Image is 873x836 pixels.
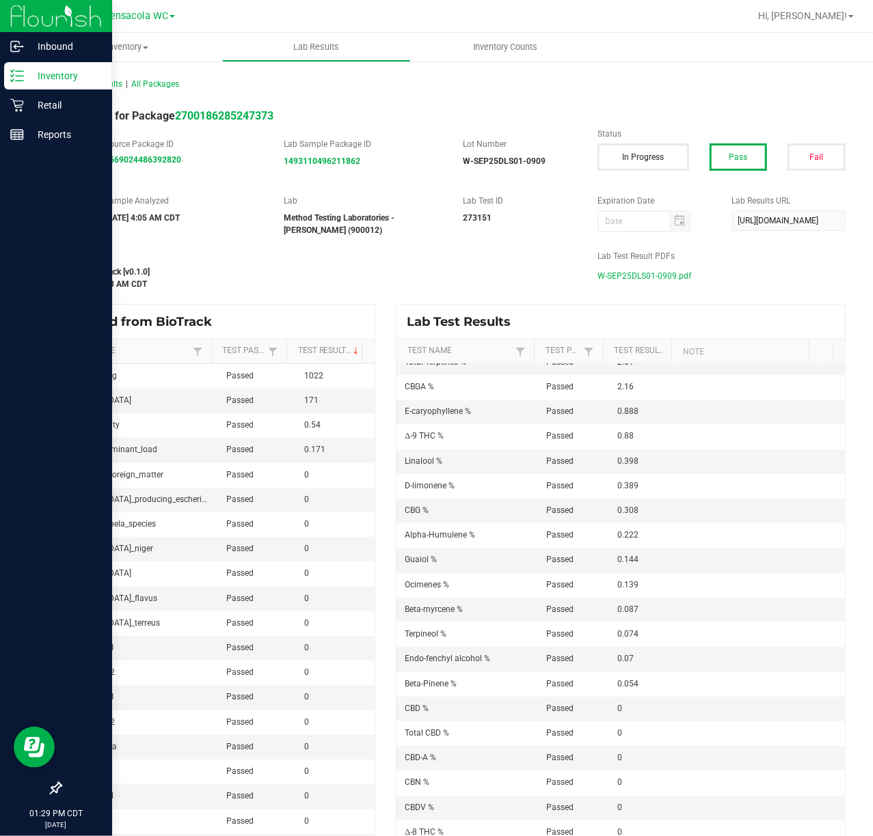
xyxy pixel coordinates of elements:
[405,456,442,466] span: Linalool %
[405,654,490,663] span: Endo-fenchyl alcohol %
[304,519,309,529] span: 0
[758,10,847,21] span: Hi, [PERSON_NAME]!
[226,568,254,578] span: Passed
[546,555,574,564] span: Passed
[226,594,254,603] span: Passed
[546,753,574,762] span: Passed
[226,667,254,677] span: Passed
[226,643,254,652] span: Passed
[105,138,263,150] label: Source Package ID
[304,470,309,479] span: 0
[546,431,574,441] span: Passed
[546,346,581,357] a: Test PassedSortable
[226,742,254,751] span: Passed
[405,728,449,738] span: Total CBD %
[546,580,574,589] span: Passed
[617,629,639,639] span: 0.074
[455,41,556,53] span: Inventory Counts
[226,519,254,529] span: Passed
[265,343,281,360] a: Filter
[284,213,394,235] strong: Method Testing Laboratories - [PERSON_NAME] (900012)
[617,505,639,515] span: 0.308
[60,109,273,122] span: Lab Result for Package
[732,195,846,207] label: Lab Results URL
[617,777,622,787] span: 0
[69,494,234,504] span: [MEDICAL_DATA]_producing_escherichia_coli
[597,128,846,140] label: Status
[710,143,768,171] button: Pass
[226,445,254,454] span: Passed
[304,618,309,628] span: 0
[6,820,106,830] p: [DATE]
[463,138,577,150] label: Lot Number
[24,68,106,84] p: Inventory
[546,456,574,466] span: Passed
[10,98,24,112] inline-svg: Retail
[304,395,319,405] span: 171
[546,728,574,738] span: Passed
[617,580,639,589] span: 0.139
[69,445,157,454] span: total_contaminant_load
[581,343,597,360] a: Filter
[546,530,574,540] span: Passed
[597,143,689,171] button: In Progress
[546,777,574,787] span: Passed
[175,109,273,122] a: 2700186285247373
[10,69,24,83] inline-svg: Inventory
[226,766,254,776] span: Passed
[304,717,309,727] span: 0
[463,213,492,223] strong: 273151
[304,766,309,776] span: 0
[617,406,639,416] span: 0.888
[105,195,263,207] label: Sample Analyzed
[304,420,321,430] span: 0.54
[788,143,846,171] button: Fail
[617,728,622,738] span: 0
[226,544,254,553] span: Passed
[226,717,254,727] span: Passed
[617,703,622,713] span: 0
[284,138,442,150] label: Lab Sample Package ID
[304,667,309,677] span: 0
[405,753,436,762] span: CBD-A %
[298,346,357,357] a: Test ResultSortable
[546,679,574,688] span: Passed
[304,544,309,553] span: 0
[304,816,309,826] span: 0
[105,155,181,165] a: 8569024486392820
[131,79,179,89] span: All Packages
[69,470,163,479] span: filth_feces_foreign_matter
[617,530,639,540] span: 0.222
[512,343,528,360] a: Filter
[14,727,55,768] iframe: Resource center
[405,555,437,564] span: Guaiol %
[405,481,455,490] span: D-limonene %
[33,33,222,61] a: Inventory
[104,10,168,22] span: Pensacola WC
[60,250,577,262] label: Last Modified
[69,519,156,529] span: any_salmonela_species
[223,346,265,357] a: Test PassedSortable
[617,555,639,564] span: 0.144
[405,406,471,416] span: E-caryophyllene %
[617,679,639,688] span: 0.054
[351,346,362,357] span: Sortable
[226,494,254,504] span: Passed
[405,803,434,812] span: CBDV %
[126,79,128,89] span: |
[617,456,639,466] span: 0.398
[33,41,222,53] span: Inventory
[275,41,358,53] span: Lab Results
[10,128,24,141] inline-svg: Reports
[546,703,574,713] span: Passed
[304,742,309,751] span: 0
[304,371,323,380] span: 1022
[24,38,106,55] p: Inbound
[405,777,429,787] span: CBN %
[226,692,254,701] span: Passed
[304,791,309,800] span: 0
[405,679,457,688] span: Beta-Pinene %
[284,156,360,166] a: 1493110496211862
